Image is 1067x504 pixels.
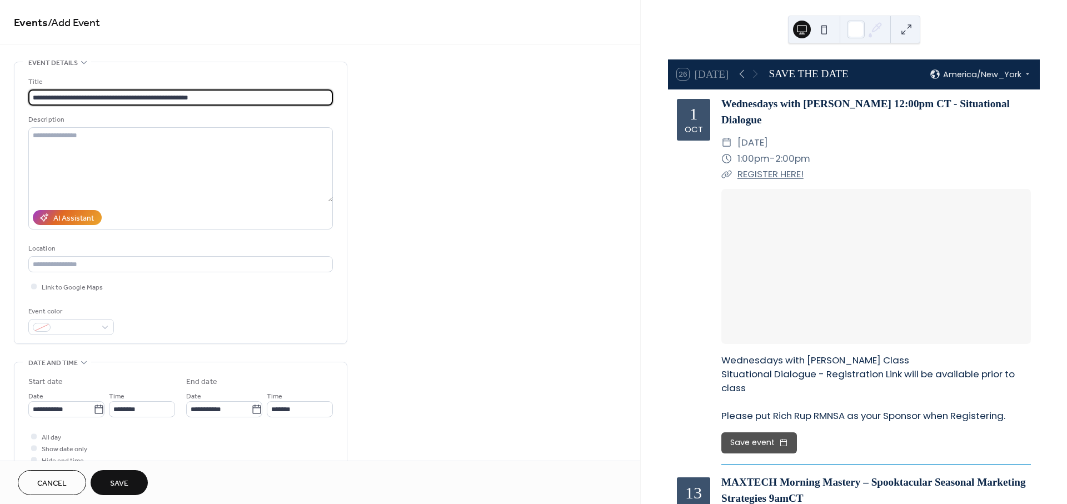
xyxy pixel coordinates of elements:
div: ​ [721,151,732,167]
div: AI Assistant [53,213,94,224]
a: MAXTECH Morning Mastery – Spooktacular Seasonal Marketing Strategies 9amCT [721,476,1026,504]
span: America/New_York [943,71,1021,78]
span: 1:00pm [737,151,770,167]
span: 2:00pm [775,151,810,167]
div: Wednesdays with [PERSON_NAME] Class Situational Dialogue - Registration Link will be available pr... [721,353,1031,423]
div: Event color [28,306,112,317]
div: ​ [721,166,732,182]
span: Show date only [42,443,87,455]
span: [DATE] [737,134,768,151]
div: Description [28,114,331,126]
span: Date and time [28,357,78,369]
div: 13 [685,485,702,501]
span: Event details [28,57,78,69]
a: REGISTER HERE! [737,167,804,181]
span: / Add Event [48,12,100,34]
div: Oct [685,125,703,133]
div: Location [28,243,331,255]
span: Time [109,391,124,402]
span: Date [186,391,201,402]
div: 1 [690,106,698,122]
button: Cancel [18,470,86,495]
span: Cancel [37,478,67,490]
button: AI Assistant [33,210,102,225]
span: Date [28,391,43,402]
span: Link to Google Maps [42,282,103,293]
div: Start date [28,376,63,388]
button: Save event [721,432,797,453]
span: Save [110,478,128,490]
button: Save [91,470,148,495]
a: Wednesdays with [PERSON_NAME] 12:00pm CT - Situational Dialogue [721,98,1010,126]
div: End date [186,376,217,388]
span: All day [42,432,61,443]
div: ​ [721,134,732,151]
span: Time [267,391,282,402]
div: Title [28,76,331,88]
div: SAVE THE DATE [769,66,848,82]
span: - [770,151,775,167]
a: Events [14,12,48,34]
span: Hide end time [42,455,84,467]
